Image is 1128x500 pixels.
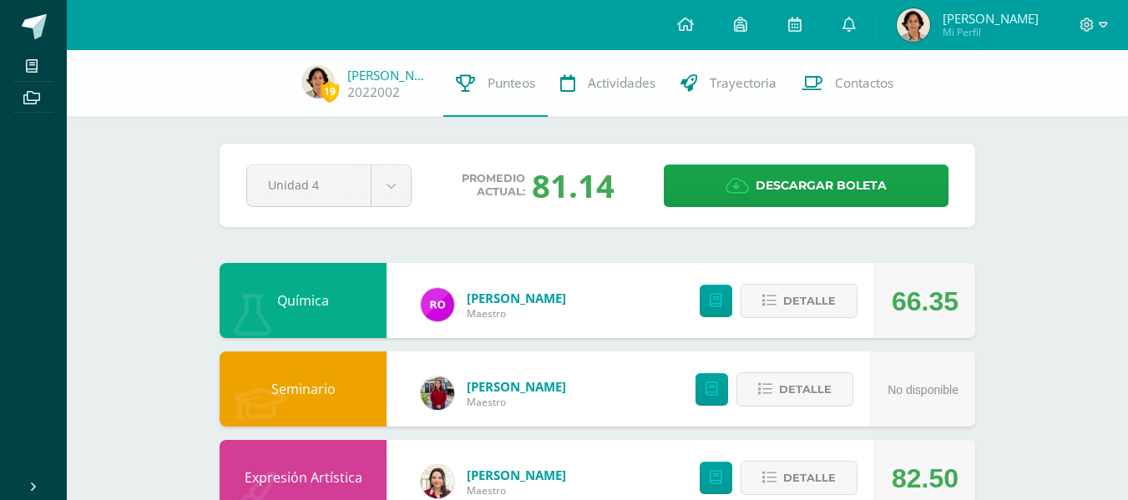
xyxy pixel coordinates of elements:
[741,284,857,318] button: Detalle
[421,465,454,498] img: 08cdfe488ee6e762f49c3a355c2599e7.png
[783,285,836,316] span: Detalle
[736,372,853,407] button: Detalle
[710,74,776,92] span: Trayectoria
[467,378,566,395] a: [PERSON_NAME]
[462,172,525,199] span: Promedio actual:
[421,376,454,410] img: e1f0730b59be0d440f55fb027c9eff26.png
[301,65,335,98] img: 84c4a7923b0c036d246bba4ed201b3fa.png
[488,74,535,92] span: Punteos
[467,467,566,483] a: [PERSON_NAME]
[347,67,431,83] a: [PERSON_NAME]
[897,8,930,42] img: 84c4a7923b0c036d246bba4ed201b3fa.png
[783,462,836,493] span: Detalle
[756,165,887,206] span: Descargar boleta
[443,50,548,117] a: Punteos
[892,264,959,339] div: 66.35
[664,164,948,207] a: Descargar boleta
[532,164,615,207] div: 81.14
[421,288,454,321] img: 08228f36aa425246ac1f75ab91e507c5.png
[835,74,893,92] span: Contactos
[347,83,400,101] a: 2022002
[668,50,789,117] a: Trayectoria
[548,50,668,117] a: Actividades
[467,483,566,497] span: Maestro
[588,74,655,92] span: Actividades
[321,81,339,102] span: 19
[467,395,566,409] span: Maestro
[888,383,959,396] span: No disponible
[943,10,1039,27] span: [PERSON_NAME]
[467,290,566,306] a: [PERSON_NAME]
[268,165,350,205] span: Unidad 4
[943,25,1039,39] span: Mi Perfil
[247,165,411,206] a: Unidad 4
[779,374,832,405] span: Detalle
[220,351,387,427] div: Seminario
[220,263,387,338] div: Química
[741,461,857,495] button: Detalle
[467,306,566,321] span: Maestro
[789,50,906,117] a: Contactos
